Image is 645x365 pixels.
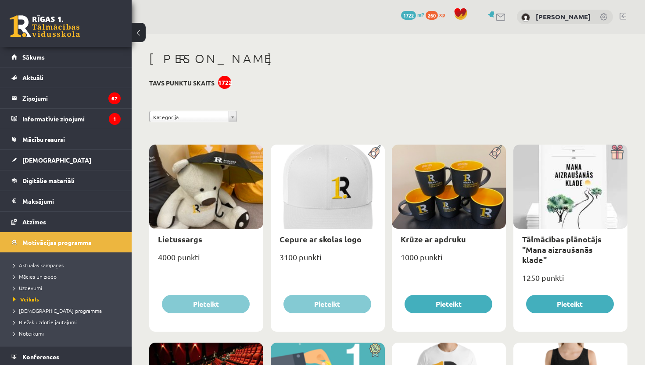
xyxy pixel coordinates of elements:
a: Noteikumi [13,330,123,337]
span: 1722 [401,11,416,20]
span: Sākums [22,53,45,61]
a: Kategorija [149,111,237,122]
span: Digitālie materiāli [22,177,75,184]
span: mP [417,11,424,18]
span: Biežāk uzdotie jautājumi [13,319,77,326]
span: Uzdevumi [13,284,42,291]
a: [PERSON_NAME] [536,12,591,21]
span: Konferences [22,353,59,361]
a: Ziņojumi67 [11,88,121,108]
a: 260 xp [426,11,449,18]
a: Motivācijas programma [11,232,121,252]
span: Veikals [13,296,39,303]
a: Sākums [11,47,121,67]
span: xp [439,11,445,18]
a: [DEMOGRAPHIC_DATA] [11,150,121,170]
button: Pieteikt [526,295,614,313]
span: Kategorija [153,111,225,123]
span: Atzīmes [22,218,46,226]
i: 1 [109,113,121,125]
a: 1722 mP [401,11,424,18]
span: Aktuāli [22,74,43,82]
button: Pieteikt [162,295,250,313]
a: Aktuālās kampaņas [13,261,123,269]
img: Dāvana ar pārsteigumu [608,145,627,159]
div: 1722 [218,76,231,89]
button: Pieteikt [405,295,492,313]
a: [DEMOGRAPHIC_DATA] programma [13,307,123,315]
img: Populāra prece [486,145,506,159]
div: 3100 punkti [271,250,385,272]
a: Cepure ar skolas logo [279,234,362,244]
legend: Maksājumi [22,191,121,211]
a: Biežāk uzdotie jautājumi [13,318,123,326]
img: Viktorija Vargušenko [521,13,530,22]
a: Krūze ar apdruku [401,234,466,244]
a: Maksājumi [11,191,121,211]
span: Mācību resursi [22,135,65,143]
span: [DEMOGRAPHIC_DATA] programma [13,307,102,314]
h3: Tavs punktu skaits [149,79,215,87]
a: Tālmācības plānotājs "Mana aizraušanās klade" [522,234,602,265]
img: Atlaide [365,343,385,358]
a: Mācību resursi [11,129,121,149]
div: 1250 punkti [513,270,627,292]
h1: [PERSON_NAME] [149,51,627,66]
button: Pieteikt [283,295,371,313]
img: Populāra prece [365,145,385,159]
a: Aktuāli [11,67,121,88]
span: 260 [426,11,438,20]
span: Mācies un ziedo [13,273,57,280]
div: 1000 punkti [392,250,506,272]
a: Informatīvie ziņojumi1 [11,109,121,129]
a: Digitālie materiāli [11,170,121,191]
a: Uzdevumi [13,284,123,292]
div: 4000 punkti [149,250,263,272]
a: Veikals [13,295,123,303]
a: Lietussargs [158,234,202,244]
span: Motivācijas programma [22,238,92,246]
a: Rīgas 1. Tālmācības vidusskola [10,15,80,37]
legend: Ziņojumi [22,88,121,108]
i: 67 [108,92,121,104]
span: Aktuālās kampaņas [13,262,64,269]
span: [DEMOGRAPHIC_DATA] [22,156,91,164]
a: Mācies un ziedo [13,273,123,280]
a: Atzīmes [11,212,121,232]
legend: Informatīvie ziņojumi [22,109,121,129]
span: Noteikumi [13,330,44,337]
